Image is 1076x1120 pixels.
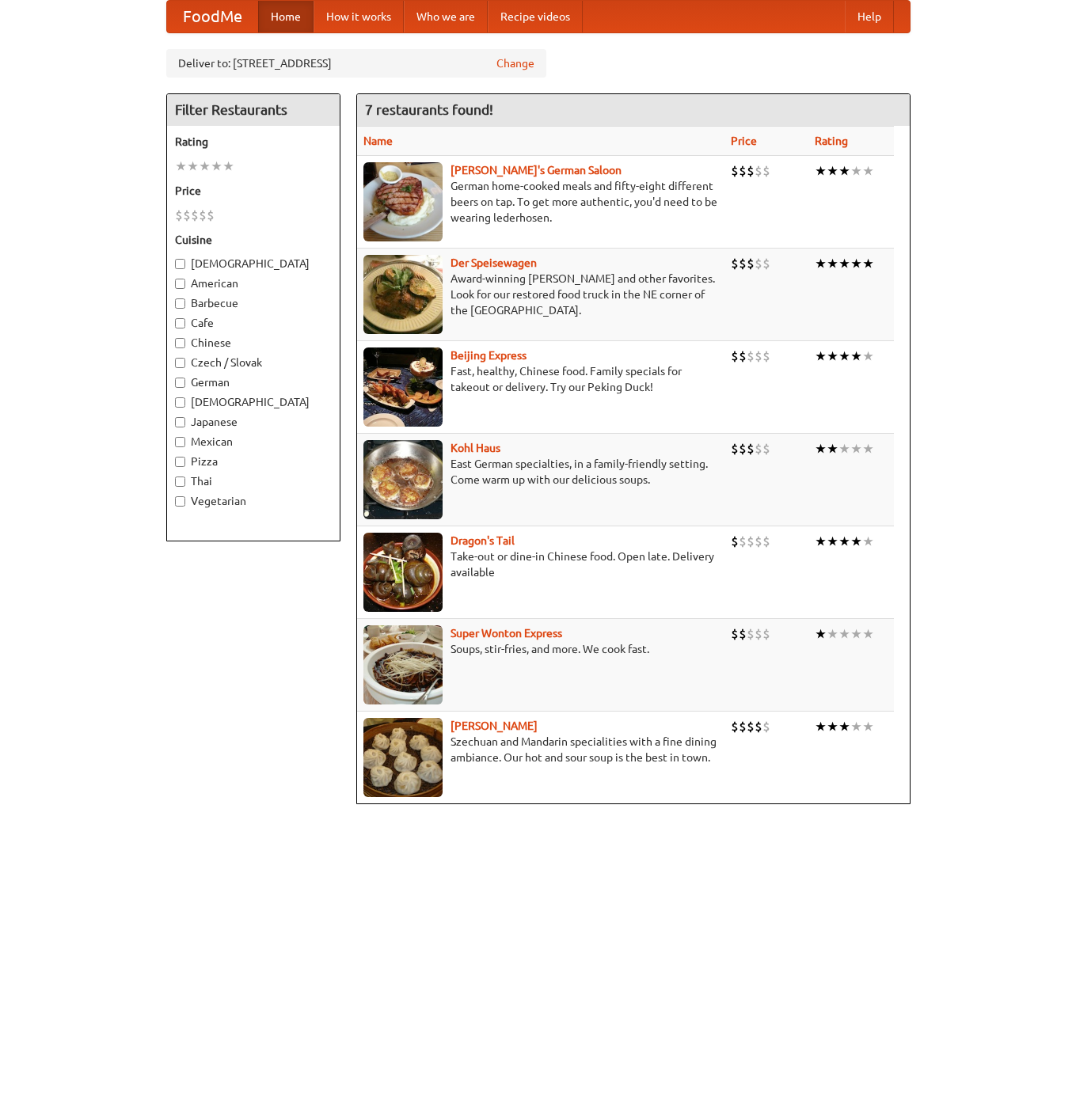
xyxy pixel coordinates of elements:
[175,493,332,509] label: Vegetarian
[363,271,718,318] p: Award-winning [PERSON_NAME] and other favorites. Look for our restored food truck in the NE corne...
[451,442,500,454] a: Kohl Haus
[175,397,185,408] input: [DEMOGRAPHIC_DATA]
[363,641,718,657] p: Soups, stir-fries, and more. We cook fast.
[739,347,747,365] li: $
[363,440,443,519] img: kohlhaus.jpg
[850,347,862,365] li: ★
[862,440,874,457] li: ★
[747,625,755,643] li: $
[175,417,185,427] input: Japanese
[175,414,332,430] label: Japanese
[363,456,718,488] p: East German specialties, in a family-friendly setting. Come warm up with our delicious soups.
[451,164,622,177] a: [PERSON_NAME]'s German Saloon
[175,454,332,469] label: Pizza
[815,625,827,643] li: ★
[827,162,838,180] li: ★
[175,315,332,331] label: Cafe
[175,295,332,311] label: Barbecue
[175,434,332,450] label: Mexican
[850,440,862,457] li: ★
[191,207,199,224] li: $
[827,533,838,550] li: ★
[175,134,332,150] h5: Rating
[827,718,838,735] li: ★
[451,349,527,362] a: Beijing Express
[838,440,850,457] li: ★
[183,207,191,224] li: $
[747,347,755,365] li: $
[187,158,199,175] li: ★
[762,533,770,550] li: $
[815,718,827,735] li: ★
[365,102,493,117] ng-pluralize: 7 restaurants found!
[739,440,747,457] li: $
[731,533,739,550] li: $
[488,1,583,32] a: Recipe videos
[815,440,827,457] li: ★
[451,534,515,547] a: Dragon's Tail
[739,533,747,550] li: $
[258,1,314,32] a: Home
[166,49,546,78] div: Deliver to: [STREET_ADDRESS]
[838,255,850,272] li: ★
[175,355,332,370] label: Czech / Slovak
[175,259,185,269] input: [DEMOGRAPHIC_DATA]
[739,718,747,735] li: $
[815,135,848,147] a: Rating
[363,135,393,147] a: Name
[755,440,762,457] li: $
[175,374,332,390] label: German
[363,255,443,334] img: speisewagen.jpg
[827,255,838,272] li: ★
[755,347,762,365] li: $
[363,549,718,580] p: Take-out or dine-in Chinese food. Open late. Delivery available
[175,437,185,447] input: Mexican
[363,162,443,241] img: esthers.jpg
[755,255,762,272] li: $
[363,363,718,395] p: Fast, healthy, Chinese food. Family specials for takeout or delivery. Try our Peking Duck!
[451,627,562,640] b: Super Wonton Express
[747,440,755,457] li: $
[862,533,874,550] li: ★
[850,625,862,643] li: ★
[739,625,747,643] li: $
[207,207,215,224] li: $
[815,255,827,272] li: ★
[815,162,827,180] li: ★
[755,625,762,643] li: $
[175,338,185,348] input: Chinese
[827,625,838,643] li: ★
[850,162,862,180] li: ★
[175,279,185,289] input: American
[496,55,534,71] a: Change
[222,158,234,175] li: ★
[731,255,739,272] li: $
[363,625,443,704] img: superwonton.jpg
[175,358,185,368] input: Czech / Slovak
[175,298,185,309] input: Barbecue
[731,162,739,180] li: $
[755,533,762,550] li: $
[363,347,443,427] img: beijing.jpg
[451,256,537,269] a: Der Speisewagen
[862,347,874,365] li: ★
[175,207,183,224] li: $
[762,440,770,457] li: $
[739,162,747,180] li: $
[175,256,332,271] label: [DEMOGRAPHIC_DATA]
[404,1,488,32] a: Who we are
[862,625,874,643] li: ★
[755,718,762,735] li: $
[731,625,739,643] li: $
[838,625,850,643] li: ★
[762,347,770,365] li: $
[731,440,739,457] li: $
[838,162,850,180] li: ★
[862,718,874,735] li: ★
[167,94,340,126] h4: Filter Restaurants
[755,162,762,180] li: $
[739,255,747,272] li: $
